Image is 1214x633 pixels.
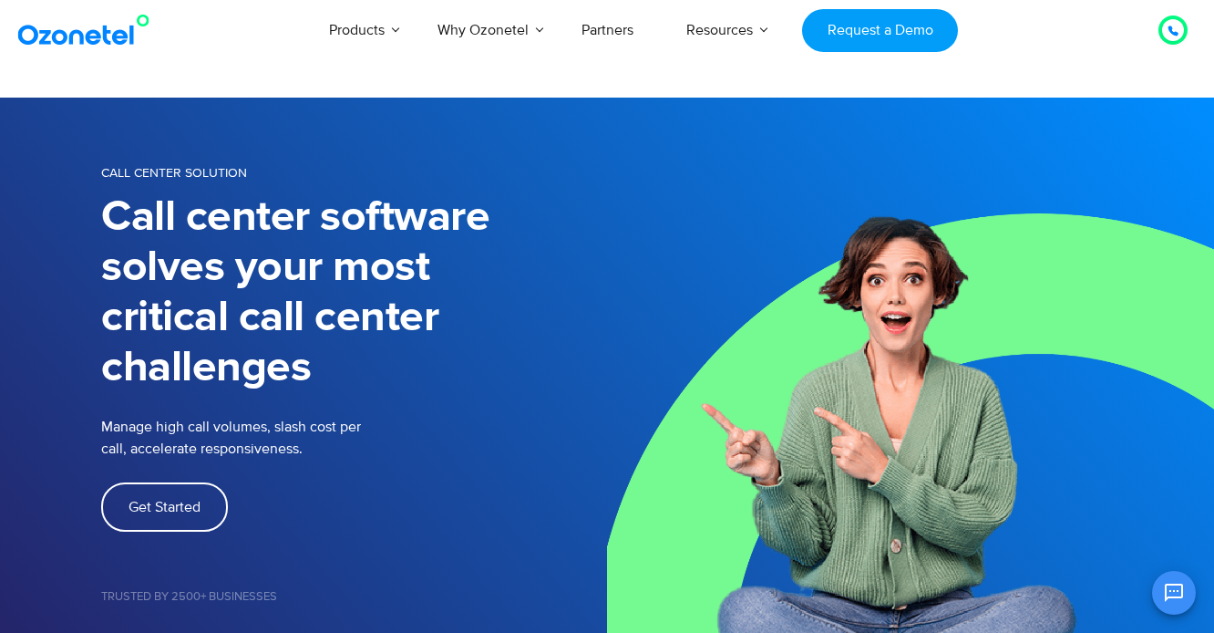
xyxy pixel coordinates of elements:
[1152,571,1196,615] button: Open chat
[101,591,607,603] h5: Trusted by 2500+ Businesses
[101,165,247,181] span: Call Center Solution
[101,416,466,460] p: Manage high call volumes, slash cost per call, accelerate responsiveness.
[129,500,201,514] span: Get Started
[101,192,607,393] h1: Call center software solves your most critical call center challenges
[101,483,228,532] a: Get Started
[802,9,958,52] a: Request a Demo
